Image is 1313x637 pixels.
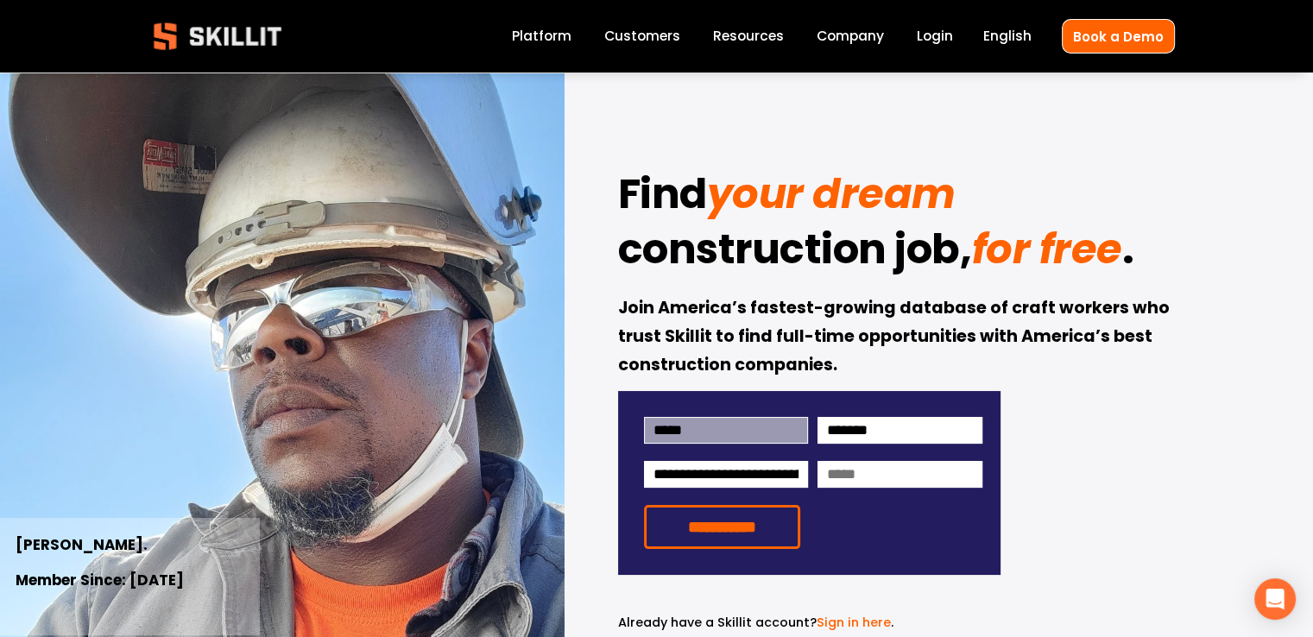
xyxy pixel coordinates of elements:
strong: Member Since: [DATE] [16,569,184,594]
img: Skillit [139,10,296,62]
a: folder dropdown [713,25,784,48]
em: for free [971,220,1121,278]
span: English [983,26,1032,46]
a: Company [817,25,884,48]
strong: Find [618,162,707,233]
span: Already have a Skillit account? [618,614,817,631]
strong: . [1122,218,1134,288]
span: Resources [713,26,784,46]
a: Login [917,25,953,48]
a: Platform [512,25,571,48]
p: . [618,613,1001,633]
em: your dream [707,165,956,223]
div: Open Intercom Messenger [1254,578,1296,620]
a: Book a Demo [1062,19,1175,53]
div: language picker [983,25,1032,48]
strong: [PERSON_NAME]. [16,533,148,558]
a: Customers [604,25,680,48]
strong: Join America’s fastest-growing database of craft workers who trust Skillit to find full-time oppo... [618,295,1173,380]
a: Sign in here [817,614,891,631]
strong: construction job, [618,218,972,288]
